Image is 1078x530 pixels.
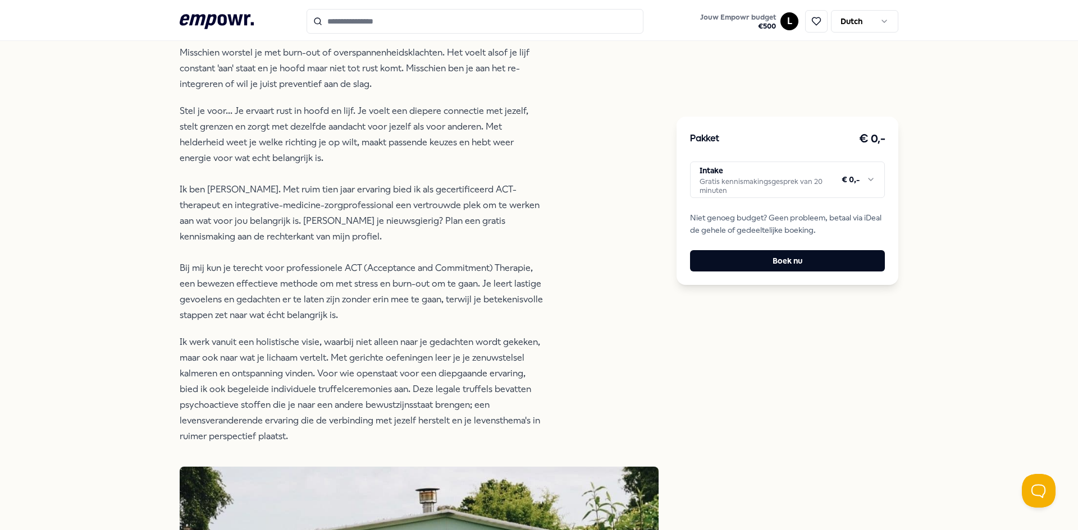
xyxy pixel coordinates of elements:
[859,130,885,148] h3: € 0,-
[690,132,719,146] h3: Pakket
[700,13,776,22] span: Jouw Empowr budget
[180,334,545,444] p: Ik werk vanuit een holistische visie, waarbij niet alleen naar je gedachten wordt gekeken, maar o...
[690,250,885,271] button: Boek nu
[180,103,545,323] p: Stel je voor... Je ervaart rust in hoofd en lijf. Je voelt een diepere connectie met jezelf, stel...
[700,22,776,31] span: € 500
[180,45,545,92] p: Misschien worstel je met burn-out of overspannenheidsklachten. Het voelt alsof je lijf constant '...
[698,11,778,33] button: Jouw Empowr budget€500
[1022,474,1056,508] iframe: Help Scout Beacon - Open
[780,12,798,30] button: L
[690,211,885,237] span: Niet genoeg budget? Geen probleem, betaal via iDeal de gehele of gedeeltelijke boeking.
[307,9,643,34] input: Search for products, categories or subcategories
[696,10,780,33] a: Jouw Empowr budget€500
